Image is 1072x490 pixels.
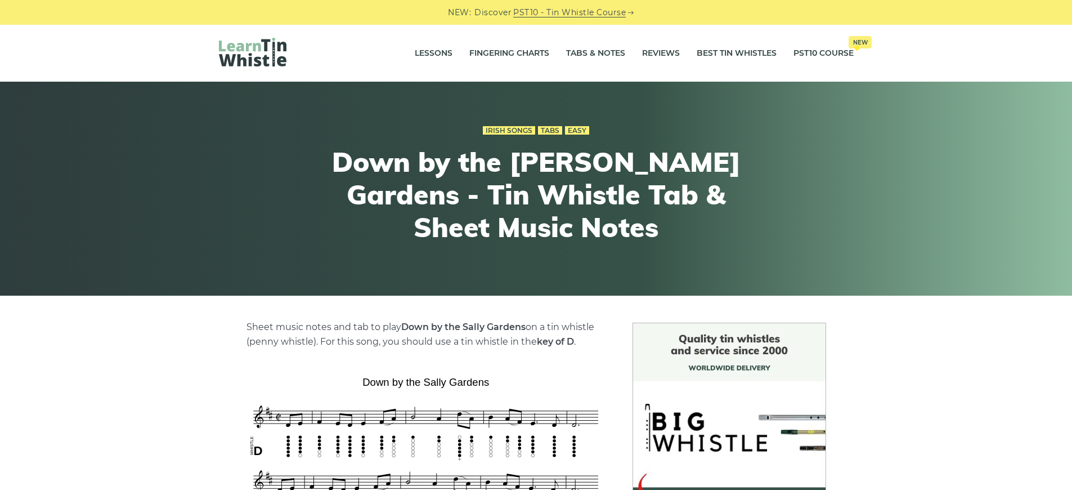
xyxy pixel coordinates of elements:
[793,39,854,68] a: PST10 CourseNew
[565,126,589,135] a: Easy
[246,320,605,349] p: Sheet music notes and tab to play on a tin whistle (penny whistle). For this song, you should use...
[538,126,562,135] a: Tabs
[415,39,452,68] a: Lessons
[329,146,743,243] h1: Down by the [PERSON_NAME] Gardens - Tin Whistle Tab & Sheet Music Notes
[537,336,574,347] strong: key of D
[849,36,872,48] span: New
[642,39,680,68] a: Reviews
[469,39,549,68] a: Fingering Charts
[697,39,777,68] a: Best Tin Whistles
[401,322,526,332] strong: Down by the Sally Gardens
[219,38,286,66] img: LearnTinWhistle.com
[483,126,535,135] a: Irish Songs
[566,39,625,68] a: Tabs & Notes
